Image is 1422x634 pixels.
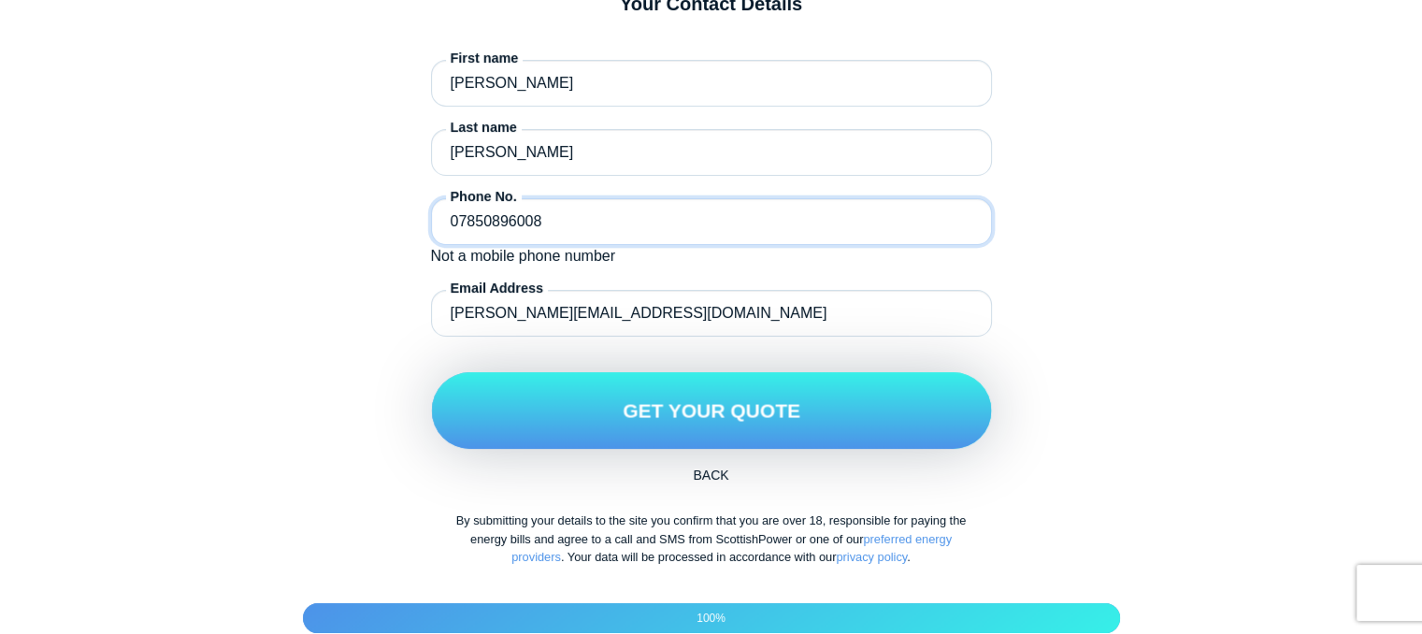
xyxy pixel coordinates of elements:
[585,462,838,489] button: Back
[431,372,991,449] button: Get Your Quote
[303,603,1120,633] div: 100%
[836,550,907,564] a: privacy policy
[511,532,952,564] a: preferred energy providers
[456,513,967,563] span: By submitting your details to the site you confirm that you are over 18, responsible for paying t...
[431,245,992,267] div: Not a mobile phone number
